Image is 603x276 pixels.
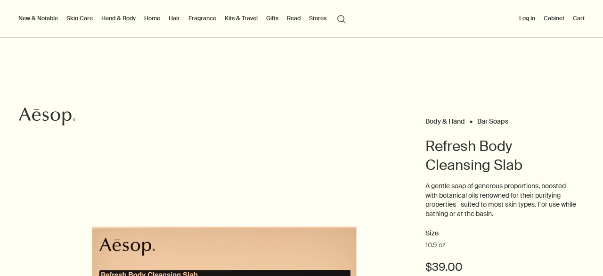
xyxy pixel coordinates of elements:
p: A gentle soap of generous proportions, boosted with botanical oils renowned for their purifying p... [425,182,576,218]
a: Fragrance [187,13,218,24]
button: Log in [517,13,537,24]
button: Open search [333,9,350,27]
a: Home [142,13,162,24]
svg: Aesop [19,107,75,126]
a: Body & Hand [425,117,465,121]
a: Read [285,13,302,24]
a: Bar Soaps [477,117,508,121]
button: New & Notable [16,13,60,24]
span: $39.00 [425,259,463,275]
a: Aesop [16,105,78,131]
a: Hair [167,13,182,24]
a: Gifts [264,13,280,24]
button: Cart [571,13,587,24]
a: Skin Care [65,13,95,24]
a: Hand & Body [99,13,138,24]
span: 10.9 oz [425,241,446,250]
h2: Size [425,228,576,239]
button: Stores [307,13,328,24]
a: Cabinet [542,13,566,24]
a: Kits & Travel [223,13,260,24]
h1: Refresh Body Cleansing Slab [425,137,576,175]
